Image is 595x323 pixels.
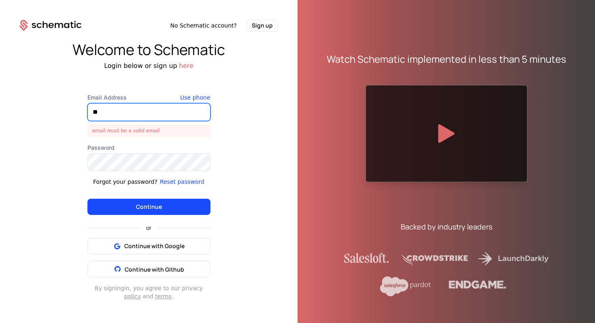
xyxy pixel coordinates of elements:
button: Continue with Github [87,261,210,278]
span: Continue with Github [125,266,184,273]
span: No Schematic account? [170,21,237,30]
span: Continue with Google [124,242,185,250]
button: Continue [87,199,210,215]
div: Backed by industry leaders [401,221,492,232]
a: terms [155,293,172,300]
label: Password [87,144,210,152]
span: or [140,225,158,231]
div: Watch Schematic implemented in less than 5 minutes [327,53,566,66]
label: Email Address [87,93,210,102]
button: Use phone [180,93,210,102]
button: Reset password [160,178,204,186]
button: here [179,61,193,71]
div: Forgot your password? [93,178,157,186]
button: Continue with Google [87,238,210,254]
button: Sign up [246,19,278,32]
div: email must be a valid email [87,124,210,137]
a: policy [124,293,141,300]
div: By signing in , you agree to our privacy and . [87,284,210,300]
